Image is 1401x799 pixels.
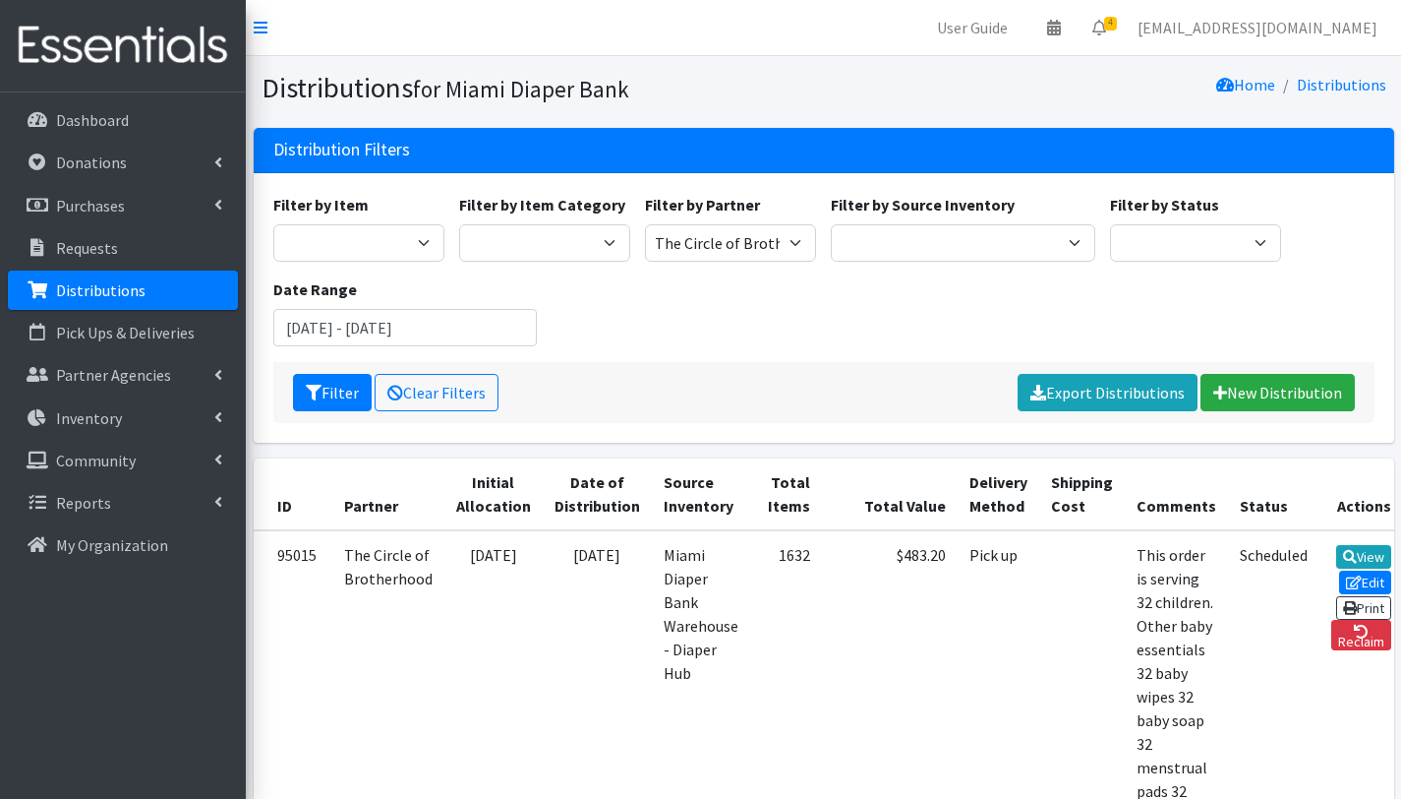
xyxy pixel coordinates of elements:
a: Partner Agencies [8,355,238,395]
th: Date of Distribution [543,459,652,530]
h1: Distributions [262,71,817,105]
img: HumanEssentials [8,13,238,79]
th: ID [254,459,332,530]
p: Inventory [56,408,122,428]
button: Filter [293,374,372,411]
a: [EMAIL_ADDRESS][DOMAIN_NAME] [1122,8,1393,47]
a: Dashboard [8,100,238,140]
a: Export Distributions [1018,374,1197,411]
th: Initial Allocation [444,459,543,530]
p: Donations [56,153,127,172]
p: Pick Ups & Deliveries [56,323,195,342]
a: Print [1336,596,1392,620]
label: Filter by Item [273,193,369,216]
th: Total Value [822,459,958,530]
a: Distributions [1297,75,1386,94]
th: Partner [332,459,444,530]
span: 4 [1104,17,1117,31]
label: Filter by Status [1110,193,1219,216]
a: Reports [8,483,238,522]
label: Filter by Source Inventory [831,193,1015,216]
p: Requests [56,238,118,258]
th: Comments [1125,459,1228,530]
a: Inventory [8,399,238,438]
p: Reports [56,493,111,513]
a: Home [1216,75,1275,94]
p: Partner Agencies [56,365,171,385]
p: Purchases [56,196,125,215]
p: Dashboard [56,110,129,130]
a: Purchases [8,186,238,225]
a: Clear Filters [375,374,498,411]
label: Filter by Item Category [459,193,625,216]
a: 4 [1077,8,1122,47]
label: Filter by Partner [645,193,760,216]
h3: Distribution Filters [273,140,410,160]
a: My Organization [8,525,238,565]
input: January 1, 2011 - December 31, 2011 [273,309,538,346]
th: Total Items [750,459,822,530]
a: User Guide [921,8,1023,47]
th: Delivery Method [958,459,1039,530]
a: Reclaim [1331,620,1392,650]
a: Community [8,441,238,480]
a: New Distribution [1200,374,1355,411]
a: Distributions [8,271,238,310]
a: View [1336,545,1392,569]
th: Source Inventory [652,459,750,530]
p: My Organization [56,535,168,555]
p: Distributions [56,280,146,300]
th: Shipping Cost [1039,459,1125,530]
label: Date Range [273,277,357,301]
a: Donations [8,143,238,182]
th: Status [1228,459,1319,530]
a: Edit [1339,571,1392,594]
a: Requests [8,228,238,268]
small: for Miami Diaper Bank [413,75,629,103]
p: Community [56,451,136,470]
a: Pick Ups & Deliveries [8,313,238,352]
